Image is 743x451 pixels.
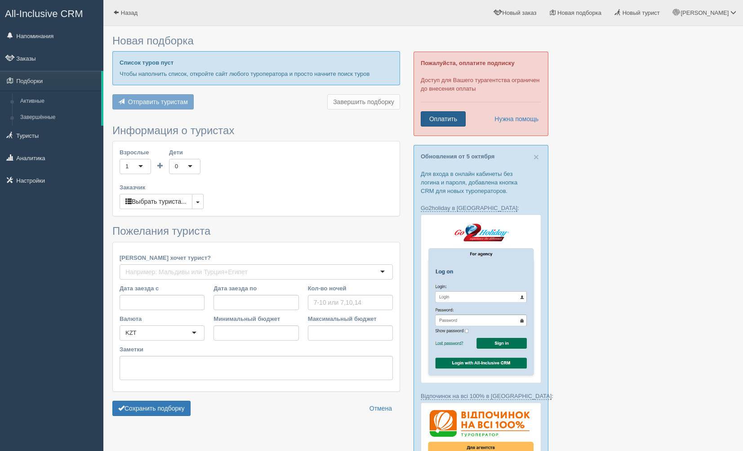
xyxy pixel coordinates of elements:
[112,94,194,109] button: Отправить туристам
[214,284,298,293] label: Дата заезда по
[421,392,541,400] p: :
[327,94,400,109] button: Завершить подборку
[421,215,541,383] img: go2holiday-login-via-crm-for-travel-agents.png
[489,111,539,127] a: Нужна помощь
[175,162,178,171] div: 0
[5,8,83,19] span: All-Inclusive CRM
[421,170,541,195] p: Для входа в онлайн кабинеты без логина и пароля, добавлена кнопка CRM для новых туроператоров.
[623,9,660,16] span: Новый турист
[214,315,298,323] label: Минимальный бюджет
[414,52,548,136] div: Доступ для Вашего турагентства ограничен до внесения оплаты
[112,125,400,136] h3: Информация о туристах
[364,401,398,416] a: Отмена
[120,148,151,157] label: Взрослые
[120,284,205,293] label: Дата заезда с
[681,9,729,16] span: [PERSON_NAME]
[120,70,393,78] p: Чтобы наполнить список, откройте сайт любого туроператора и просто начните поиск туров
[112,225,210,237] span: Пожелания туриста
[112,35,400,47] h3: Новая подборка
[421,111,466,127] a: Оплатить
[308,284,393,293] label: Кол-во ночей
[421,204,541,212] p: :
[120,254,393,262] label: [PERSON_NAME] хочет турист?
[16,109,101,126] a: Завершённые
[169,148,200,157] label: Дети
[120,59,174,66] b: Список туров пуст
[534,152,539,162] button: Close
[125,267,251,276] input: Например: Мальдивы или Турция+Египет
[125,162,129,171] div: 1
[421,393,552,400] a: Відпочинок на всі 100% в [GEOGRAPHIC_DATA]
[120,345,393,354] label: Заметки
[308,315,393,323] label: Максимальный бюджет
[128,98,188,105] span: Отправить туристам
[557,9,601,16] span: Новая подборка
[120,183,393,192] label: Заказчик
[16,93,101,109] a: Активные
[503,9,537,16] span: Новый заказ
[421,153,494,160] a: Обновления от 5 октября
[534,152,539,162] span: ×
[421,60,515,66] b: Пожалуйста, оплатите подписку
[308,295,393,310] input: 7-10 или 7,10,14
[120,194,192,209] button: Выбрать туриста...
[421,205,517,212] a: Go2holiday в [GEOGRAPHIC_DATA]
[0,0,103,25] a: All-Inclusive CRM
[125,328,137,337] div: KZT
[112,401,191,416] button: Сохранить подборку
[120,315,205,323] label: Валюта
[121,9,138,16] span: Назад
